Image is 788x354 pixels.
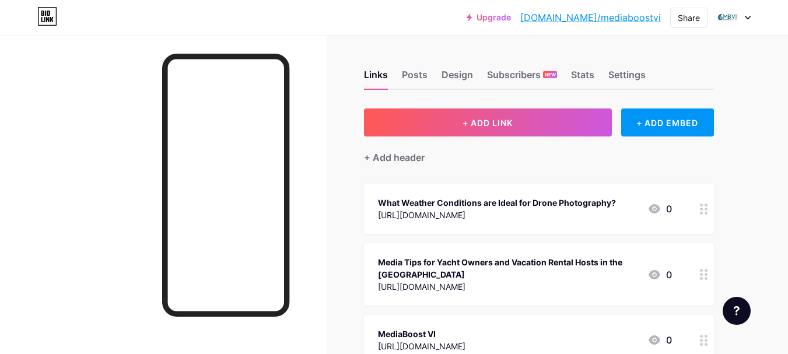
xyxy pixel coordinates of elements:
[364,68,388,89] div: Links
[442,68,473,89] div: Design
[647,268,672,282] div: 0
[378,197,616,209] div: What Weather Conditions are Ideal for Drone Photography?
[364,150,425,164] div: + Add header
[378,281,638,293] div: [URL][DOMAIN_NAME]
[463,118,513,128] span: + ADD LINK
[378,209,616,221] div: [URL][DOMAIN_NAME]
[364,108,612,136] button: + ADD LINK
[467,13,511,22] a: Upgrade
[571,68,594,89] div: Stats
[402,68,428,89] div: Posts
[487,68,557,89] div: Subscribers
[621,108,714,136] div: + ADD EMBED
[545,71,556,78] span: NEW
[716,6,738,29] img: mediaboostvi
[378,256,638,281] div: Media Tips for Yacht Owners and Vacation Rental Hosts in the [GEOGRAPHIC_DATA]
[647,202,672,216] div: 0
[520,10,661,24] a: [DOMAIN_NAME]/mediaboostvi
[608,68,646,89] div: Settings
[378,328,465,340] div: MediaBoost VI
[678,12,700,24] div: Share
[378,340,465,352] div: [URL][DOMAIN_NAME]
[647,333,672,347] div: 0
